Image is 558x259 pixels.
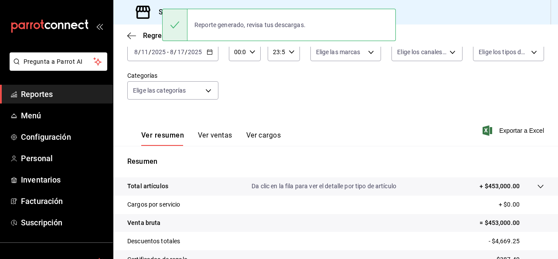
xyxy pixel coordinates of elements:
div: navigation tabs [141,131,281,146]
span: Elige las categorías [133,86,186,95]
button: Pregunta a Parrot AI [10,52,107,71]
span: / [149,48,151,55]
input: ---- [187,48,202,55]
span: - [167,48,169,55]
span: Pregunta a Parrot AI [24,57,94,66]
p: Cargos por servicio [127,200,180,209]
span: Configuración [21,131,106,143]
button: open_drawer_menu [96,23,103,30]
span: Suscripción [21,217,106,228]
p: + $453,000.00 [480,182,520,191]
p: = $453,000.00 [480,218,544,228]
span: / [185,48,187,55]
input: -- [134,48,138,55]
button: Regresar [127,31,172,40]
p: + $0.00 [499,200,544,209]
span: Elige las marcas [316,48,361,56]
label: Categorías [127,73,218,79]
span: Facturación [21,195,106,207]
input: -- [141,48,149,55]
span: / [138,48,141,55]
input: -- [177,48,185,55]
span: Personal [21,152,106,164]
input: -- [170,48,174,55]
p: - $4,669.25 [489,237,544,246]
div: Reporte generado, revisa tus descargas. [187,15,313,35]
p: Da clic en la fila para ver el detalle por tipo de artículo [252,182,396,191]
span: Regresar [143,31,172,40]
h3: Sucursal: Hotaru (Mitikah) [152,7,242,17]
span: Elige los canales de venta [397,48,446,56]
span: Inventarios [21,174,106,186]
span: Elige los tipos de orden [479,48,528,56]
span: / [174,48,177,55]
p: Descuentos totales [127,237,180,246]
button: Ver ventas [198,131,232,146]
span: Reportes [21,88,106,100]
a: Pregunta a Parrot AI [6,63,107,73]
span: Menú [21,110,106,121]
button: Ver cargos [246,131,281,146]
input: ---- [151,48,166,55]
p: Resumen [127,156,544,167]
p: Venta bruta [127,218,160,228]
button: Exportar a Excel [484,125,544,136]
p: Total artículos [127,182,168,191]
button: Ver resumen [141,131,184,146]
